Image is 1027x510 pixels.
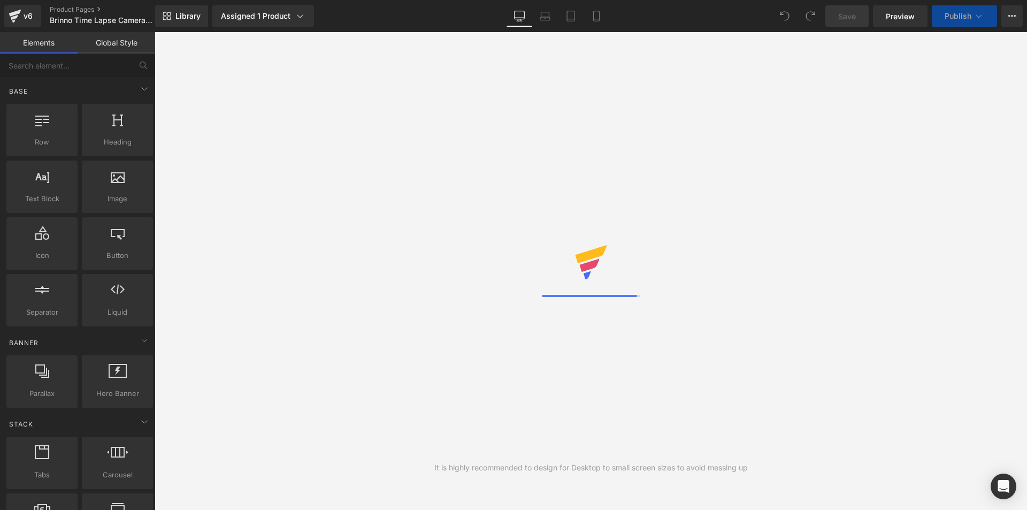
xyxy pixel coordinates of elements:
span: Hero Banner [85,388,150,399]
span: Banner [8,338,40,348]
span: Tabs [10,469,74,481]
button: More [1001,5,1023,27]
a: Laptop [532,5,558,27]
div: Assigned 1 Product [221,11,305,21]
span: Brinno Time Lapse Camera BCC300-C Bundle [50,16,152,25]
div: Open Intercom Messenger [991,474,1016,499]
span: Parallax [10,388,74,399]
span: Text Block [10,193,74,204]
a: New Library [155,5,208,27]
a: Preview [873,5,928,27]
span: Library [175,11,201,21]
button: Publish [932,5,997,27]
a: Mobile [584,5,609,27]
span: Image [85,193,150,204]
a: Product Pages [50,5,173,14]
span: Base [8,86,29,96]
button: Undo [774,5,795,27]
a: v6 [4,5,41,27]
a: Desktop [507,5,532,27]
span: Preview [886,11,915,22]
span: Liquid [85,307,150,318]
span: Heading [85,136,150,148]
span: Carousel [85,469,150,481]
a: Global Style [78,32,155,54]
span: Publish [945,12,971,20]
span: Button [85,250,150,261]
span: Separator [10,307,74,318]
a: Tablet [558,5,584,27]
button: Redo [800,5,821,27]
div: v6 [21,9,35,23]
div: It is highly recommended to design for Desktop to small screen sizes to avoid messing up [434,462,748,474]
span: Icon [10,250,74,261]
span: Save [838,11,856,22]
span: Stack [8,419,34,429]
span: Row [10,136,74,148]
